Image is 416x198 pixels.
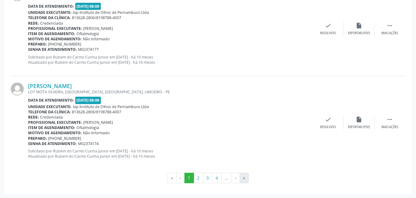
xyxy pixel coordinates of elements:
[184,173,194,183] button: Go to page 1
[320,125,336,129] div: Resolvido
[386,116,393,123] i: 
[75,97,101,104] span: [DATE] 08:00
[78,47,99,52] span: M02374177
[28,31,75,36] b: Item de agendamento:
[28,104,72,109] b: Unidade executante:
[11,173,405,183] ul: Pagination
[240,173,249,183] button: Go to last page
[83,130,109,135] span: Não informado
[381,125,398,129] div: Mais ações
[325,22,332,29] i: check
[386,22,393,29] i: 
[348,31,370,35] div: Exportar (PDF)
[28,36,82,42] b: Motivo de agendamento:
[40,115,63,120] span: Credenciada
[28,125,75,130] b: Item de agendamento:
[11,83,24,95] img: img
[28,55,313,65] p: Solicitado por Rubem do Carmo Cunha Junior em [DATE] - há 10 meses Atualizado por Rubem do Carmo ...
[72,109,121,115] span: 813628-2806/8198788-4007
[48,42,81,47] span: [PHONE_NUMBER]
[320,31,336,35] div: Resolvido
[232,173,240,183] button: Go to next page
[28,26,82,31] b: Profissional executante:
[73,10,149,15] span: Iop-Instituto de Olhos de Pernambuco Ltda
[212,173,222,183] button: Go to page 4
[356,22,362,29] i: insert_drive_file
[75,3,101,10] span: [DATE] 08:00
[28,109,71,115] b: Telefone da clínica:
[40,21,63,26] span: Credenciada
[83,120,113,125] span: [PERSON_NAME]
[76,31,99,36] span: Oftalmologia
[194,173,203,183] button: Go to page 2
[28,21,39,26] b: Rede:
[73,104,149,109] span: Iop-Instituto de Olhos de Pernambuco Ltda
[72,15,121,20] span: 813628-2806/8198788-4007
[28,15,71,20] b: Telefone da clínica:
[203,173,212,183] button: Go to page 3
[83,36,109,42] span: Não informado
[28,89,313,95] div: LOT MOTA SILVEIRA, [GEOGRAPHIC_DATA], [GEOGRAPHIC_DATA], LIMOEIRO - PE
[381,31,398,35] div: Mais ações
[28,10,72,15] b: Unidade executante:
[28,148,313,159] p: Solicitado por Rubem do Carmo Cunha Junior em [DATE] - há 10 meses Atualizado por Rubem do Carmo ...
[28,83,72,89] a: [PERSON_NAME]
[325,116,332,123] i: check
[28,136,47,141] b: Preparo:
[356,116,362,123] i: insert_drive_file
[28,47,77,52] b: Senha de atendimento:
[28,141,77,146] b: Senha de atendimento:
[83,26,113,31] span: [PERSON_NAME]
[28,98,74,103] b: Data de atendimento:
[348,125,370,129] div: Exportar (PDF)
[28,120,82,125] b: Profissional executante:
[28,130,82,135] b: Motivo de agendamento:
[76,125,99,130] span: Oftalmologia
[78,141,99,146] span: M02374174
[28,115,39,120] b: Rede:
[48,136,81,141] span: [PHONE_NUMBER]
[28,42,47,47] b: Preparo:
[28,4,74,9] b: Data de atendimento:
